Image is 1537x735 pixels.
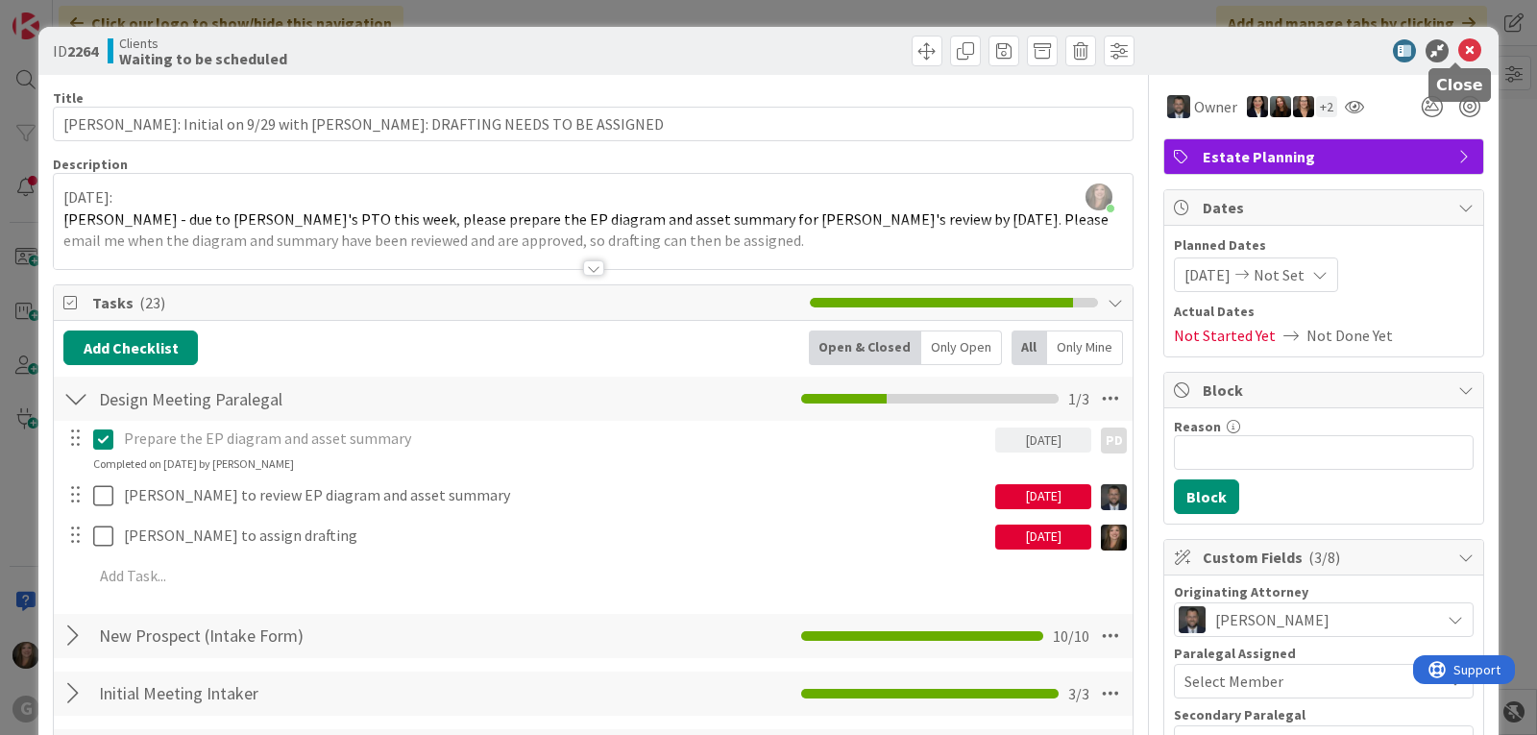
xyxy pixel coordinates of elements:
span: Not Set [1254,263,1305,286]
span: Description [53,156,128,173]
img: AM [1270,96,1291,117]
div: [DATE] [995,525,1091,550]
span: Custom Fields [1203,546,1449,569]
span: Dates [1203,196,1449,219]
p: [PERSON_NAME] to review EP diagram and asset summary [124,484,988,506]
img: MW [1293,96,1314,117]
div: Only Mine [1047,331,1123,365]
div: Paralegal Assigned [1174,647,1474,660]
label: Title [53,89,84,107]
span: Estate Planning [1203,145,1449,168]
div: [DATE] [995,484,1091,509]
img: JW [1101,484,1127,510]
label: Reason [1174,418,1221,435]
button: Add Checklist [63,331,198,365]
span: Not Started Yet [1174,324,1276,347]
img: JW [1179,606,1206,633]
input: Add Checklist... [92,619,525,653]
span: Tasks [92,291,800,314]
p: Prepare the EP diagram and asset summary [124,428,988,450]
div: PD [1101,428,1127,453]
span: Owner [1194,95,1237,118]
h5: Close [1436,76,1483,94]
b: 2264 [67,41,98,61]
span: 10 / 10 [1053,625,1089,648]
input: type card name here... [53,107,1134,141]
p: [DATE]: [63,186,1123,208]
span: [DATE] [1184,263,1231,286]
span: ( 3/8 ) [1308,548,1340,567]
span: 1 / 3 [1068,387,1089,410]
div: Completed on [DATE] by [PERSON_NAME] [93,455,294,473]
b: Waiting to be scheduled [119,51,287,66]
img: 5nPd4YiDM5sLtnxq4pW8Zt4CknJ7ZlaX.jpg [1086,184,1112,210]
div: Only Open [921,331,1002,365]
input: Add Checklist... [92,676,525,711]
span: Actual Dates [1174,302,1474,322]
img: JW [1167,95,1190,118]
p: [PERSON_NAME] to assign drafting [124,525,988,547]
span: Not Done Yet [1306,324,1393,347]
span: Block [1203,379,1449,402]
div: Originating Attorney [1174,585,1474,599]
span: ( 23 ) [139,293,165,312]
div: All [1012,331,1047,365]
button: Block [1174,479,1239,514]
div: Secondary Paralegal [1174,708,1474,722]
img: SB [1101,525,1127,551]
span: [PERSON_NAME] [1215,608,1330,631]
span: Clients [119,36,287,51]
span: Select Member [1184,670,1283,693]
div: [DATE] [995,428,1091,453]
div: Open & Closed [809,331,921,365]
div: + 2 [1316,96,1337,117]
span: ID [53,39,98,62]
span: 3 / 3 [1068,682,1089,705]
span: [PERSON_NAME] - due to [PERSON_NAME]'s PTO this week, please prepare the EP diagram and asset sum... [63,209,1111,251]
span: Support [40,3,87,26]
img: AM [1247,96,1268,117]
span: Planned Dates [1174,235,1474,256]
input: Add Checklist... [92,381,525,416]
